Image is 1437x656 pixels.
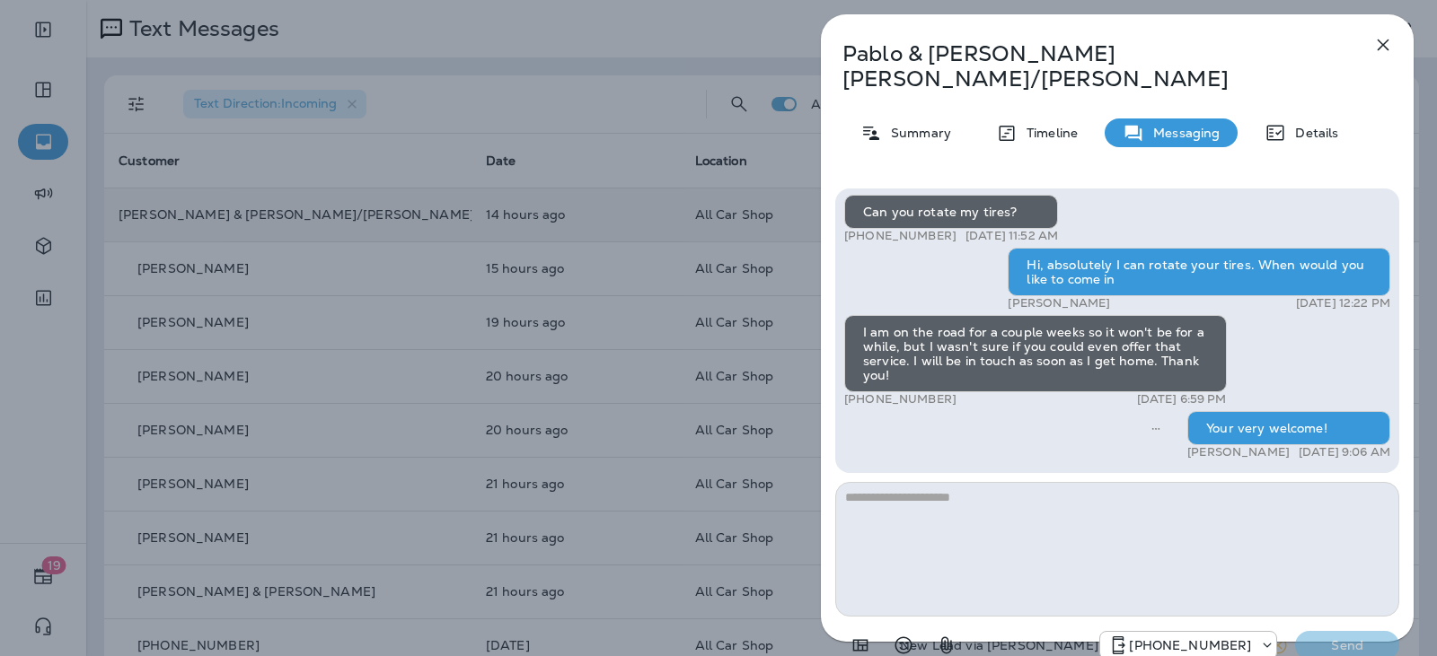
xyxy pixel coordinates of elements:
[844,315,1227,392] div: I am on the road for a couple weeks so it won't be for a while, but I wasn't sure if you could ev...
[844,392,957,407] p: [PHONE_NUMBER]
[1129,638,1251,652] p: [PHONE_NUMBER]
[1299,445,1390,459] p: [DATE] 9:06 AM
[965,229,1058,243] p: [DATE] 11:52 AM
[882,126,951,140] p: Summary
[1008,296,1110,311] p: [PERSON_NAME]
[1008,248,1390,296] div: Hi, absolutely I can rotate your tires. When would you like to come in
[1100,634,1276,656] div: +1 (689) 265-4479
[1137,392,1227,407] p: [DATE] 6:59 PM
[1187,445,1290,459] p: [PERSON_NAME]
[1296,296,1390,311] p: [DATE] 12:22 PM
[1286,126,1338,140] p: Details
[1144,126,1220,140] p: Messaging
[844,229,957,243] p: [PHONE_NUMBER]
[1151,419,1160,435] span: Sent
[1187,411,1390,445] div: Your very welcome!
[844,195,1058,229] div: Can you rotate my tires?
[842,41,1333,92] p: Pablo & [PERSON_NAME] [PERSON_NAME]/[PERSON_NAME]
[1018,126,1078,140] p: Timeline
